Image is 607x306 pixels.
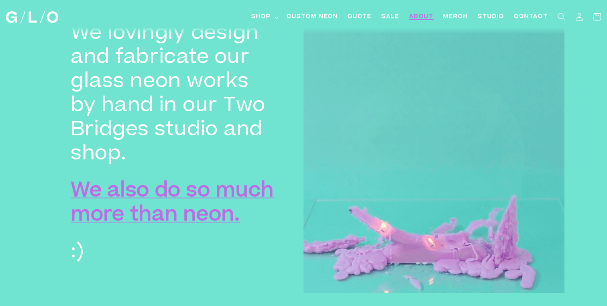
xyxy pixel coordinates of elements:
[246,8,282,26] summary: Shop
[438,8,473,26] a: Merch
[514,13,548,21] span: Contact
[287,13,338,21] span: Custom Neon
[251,13,271,21] span: Shop
[71,182,274,226] a: We also do so much more than neon.
[6,11,58,23] img: GLO Studio
[348,13,372,21] span: Quote
[462,194,607,306] iframe: Chat Widget
[409,13,434,21] span: About
[343,8,377,26] a: Quote
[473,8,509,26] a: Studio
[478,13,504,21] span: Studio
[381,13,399,21] span: SALE
[404,8,438,26] a: About
[282,8,343,26] a: Custom Neon
[71,22,275,167] h1: We lovingly design and fabricate our glass neon works by hand in our Two Bridges studio and shop.
[443,13,468,21] span: Merch
[377,8,404,26] a: SALE
[553,8,570,26] summary: Search
[509,8,553,26] a: Contact
[71,241,275,265] h1: :)
[3,8,61,26] a: GLO Studio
